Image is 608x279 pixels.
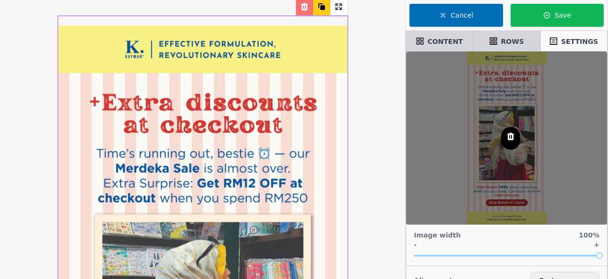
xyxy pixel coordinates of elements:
[428,37,463,46] span: CONTENT
[571,230,599,240] h3: 100%
[501,37,524,46] span: ROWS
[561,37,598,46] span: SETTINGS
[414,230,461,240] h3: Image width
[409,4,503,27] button: Cancel
[511,4,604,27] button: Save
[594,240,599,249] h3: +
[414,240,417,249] h3: -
